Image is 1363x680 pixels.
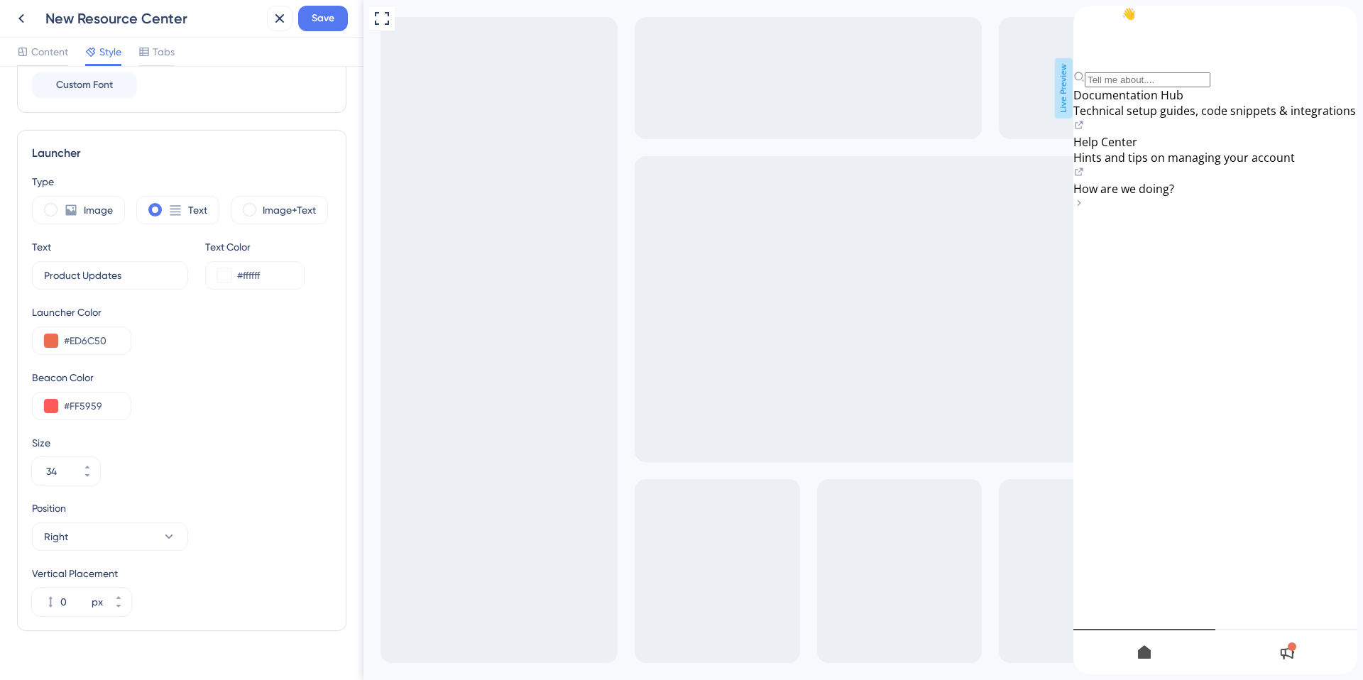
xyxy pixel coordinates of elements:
span: Live Preview [691,58,709,119]
input: Get Started [44,268,176,283]
div: px [92,593,103,610]
span: Right [44,528,68,545]
span: Save [312,10,334,27]
div: Size [32,434,332,451]
div: Position [32,500,188,517]
div: Text [32,238,51,256]
input: px [60,593,89,610]
label: Image+Text [263,202,316,219]
button: Right [32,522,188,551]
button: Custom Font [32,72,137,98]
span: Tabs [153,43,175,60]
label: Text [188,202,207,219]
div: Launcher Color [32,304,131,321]
label: Image [84,202,113,219]
div: Type [32,173,332,190]
div: Beacon Color [32,369,332,386]
input: Tell me about.... [11,67,137,82]
div: New Resource Center [45,9,261,28]
button: px [106,602,131,616]
span: Style [99,43,121,60]
div: Launcher [32,145,332,162]
button: Save [298,6,348,31]
span: Product Updates [9,4,98,21]
button: px [106,588,131,602]
span: Content [31,43,68,60]
div: Vertical Placement [32,565,131,582]
div: 3 [108,7,113,18]
span: Custom Font [56,77,113,94]
div: Text Color [205,238,305,256]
